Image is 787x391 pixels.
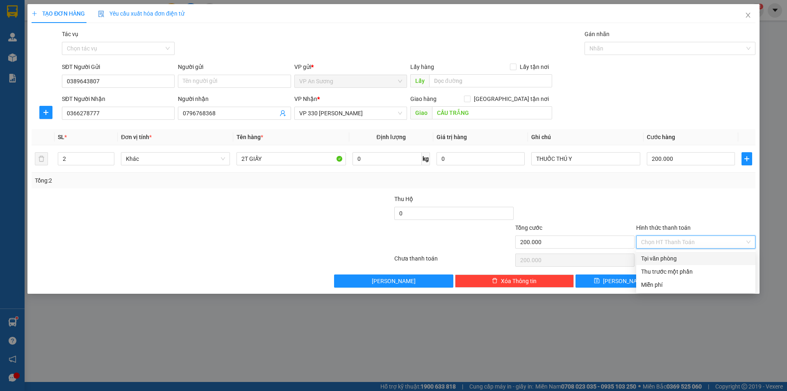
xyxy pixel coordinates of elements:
[40,109,52,116] span: plus
[410,106,432,119] span: Giao
[35,152,48,165] button: delete
[62,62,175,71] div: SĐT Người Gửi
[58,134,64,140] span: SL
[39,106,52,119] button: plus
[531,152,640,165] input: Ghi Chú
[32,11,37,16] span: plus
[742,152,752,165] button: plus
[641,280,751,289] div: Miễn phí
[432,106,552,119] input: Dọc đường
[372,277,416,286] span: [PERSON_NAME]
[178,94,291,103] div: Người nhận
[437,134,467,140] span: Giá trị hàng
[429,74,552,87] input: Dọc đường
[7,8,20,16] span: Gửi:
[594,278,600,284] span: save
[394,196,413,202] span: Thu Hộ
[516,62,552,71] span: Lấy tận nơi
[334,274,453,288] button: [PERSON_NAME]
[6,43,66,53] div: 100.000
[6,44,19,53] span: CR :
[178,62,291,71] div: Người gửi
[35,176,304,185] div: Tổng: 2
[121,134,152,140] span: Đơn vị tính
[410,96,437,102] span: Giao hàng
[737,4,760,27] button: Close
[237,152,346,165] input: VD: Bàn, Ghế
[528,129,644,145] th: Ghi chú
[237,134,263,140] span: Tên hàng
[603,277,647,286] span: [PERSON_NAME]
[98,11,105,17] img: icon
[377,134,406,140] span: Định lượng
[62,94,175,103] div: SĐT Người Nhận
[647,134,675,140] span: Cước hàng
[410,64,434,70] span: Lấy hàng
[641,267,751,276] div: Thu trước một phần
[393,254,514,268] div: Chưa thanh toán
[32,10,85,17] span: TẠO ĐƠN HÀNG
[7,7,64,27] div: VP An Sương
[410,74,429,87] span: Lấy
[70,27,136,38] div: 0946931911
[636,224,691,231] label: Hình thức thanh toán
[108,57,119,69] span: SL
[422,152,430,165] span: kg
[455,274,574,288] button: deleteXóa Thông tin
[641,254,751,263] div: Tại văn phòng
[575,274,664,288] button: save[PERSON_NAME]
[299,75,402,87] span: VP An Sương
[515,224,542,231] span: Tổng cước
[742,155,752,162] span: plus
[70,8,90,16] span: Nhận:
[62,31,78,37] label: Tác vụ
[126,153,225,165] span: Khác
[492,278,498,284] span: delete
[437,152,525,165] input: 0
[501,277,537,286] span: Xóa Thông tin
[745,12,751,18] span: close
[585,31,610,37] label: Gán nhãn
[294,96,317,102] span: VP Nhận
[299,107,402,119] span: VP 330 Lê Duẫn
[7,58,136,68] div: Tên hàng: 1BAO CA FE ( : 1 )
[7,27,64,38] div: 0913735026
[98,10,184,17] span: Yêu cầu xuất hóa đơn điện tử
[471,94,552,103] span: [GEOGRAPHIC_DATA] tận nơi
[294,62,407,71] div: VP gửi
[70,7,136,27] div: VP 330 [PERSON_NAME]
[280,110,286,117] span: user-add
